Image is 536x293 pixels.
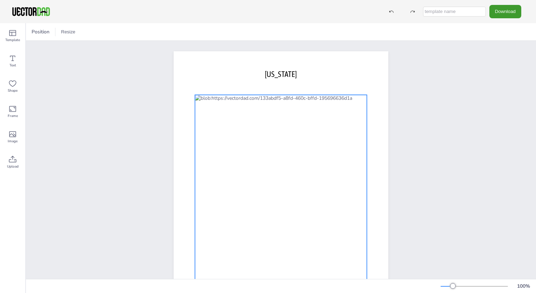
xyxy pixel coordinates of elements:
[58,26,78,38] button: Resize
[8,88,18,93] span: Shape
[423,7,486,17] input: template name
[9,63,16,68] span: Text
[5,37,20,43] span: Template
[265,70,297,79] span: [US_STATE]
[489,5,521,18] button: Download
[515,283,532,289] div: 100 %
[30,28,51,35] span: Position
[8,138,18,144] span: Image
[7,164,19,169] span: Upload
[11,6,51,17] img: VectorDad-1.png
[8,113,18,119] span: Frame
